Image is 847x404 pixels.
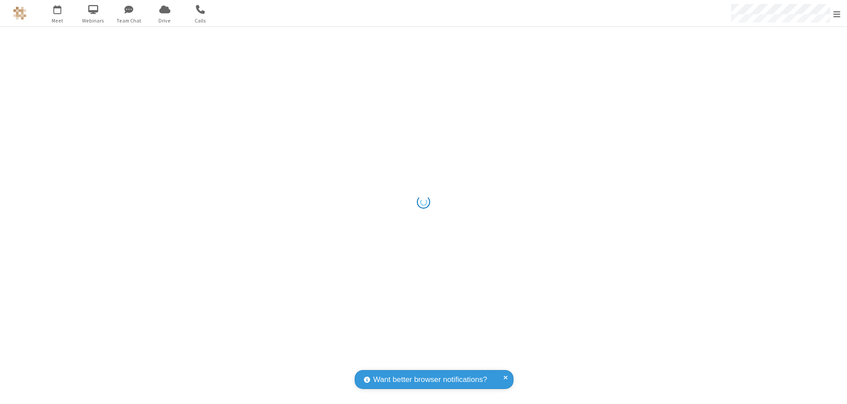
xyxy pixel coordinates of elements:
[184,17,217,25] span: Calls
[41,17,74,25] span: Meet
[112,17,146,25] span: Team Chat
[148,17,181,25] span: Drive
[373,374,487,385] span: Want better browser notifications?
[13,7,26,20] img: QA Selenium DO NOT DELETE OR CHANGE
[77,17,110,25] span: Webinars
